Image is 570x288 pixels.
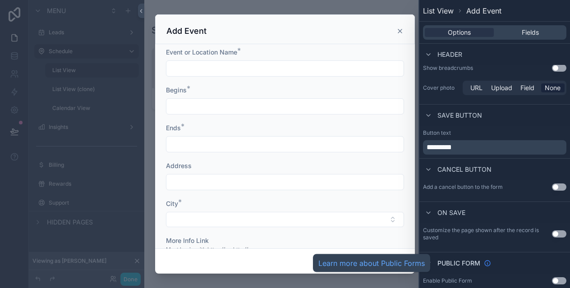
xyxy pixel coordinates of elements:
span: City [166,200,178,207]
span: Must begin with https:// or http:// [166,246,248,253]
span: URL [470,83,483,92]
span: Upload [491,83,512,92]
div: scrollable content [423,140,566,155]
label: Add a cancel button to the form [423,183,503,191]
a: Learn more about Public Forms [318,258,425,269]
h3: Add Event [166,26,207,37]
span: List View [423,5,454,16]
span: Cancel button [437,165,492,174]
label: Customize the page shown after the record is saved [423,227,552,241]
div: Show breadcrumbs [423,64,473,72]
label: Cover photo [423,84,459,91]
span: Add Event [466,5,501,16]
span: Save button [437,111,482,120]
span: Address [166,162,192,169]
span: Event or Location Name [166,48,237,56]
div: Enable Public Form [423,277,472,284]
span: Ends [166,124,181,132]
span: Begins [166,86,187,94]
span: None [545,83,561,92]
span: Public form [437,259,480,268]
span: Field [520,83,534,92]
label: Button text [423,129,451,137]
button: Select Button [166,212,404,227]
span: On save [437,208,465,217]
span: More Info Link [166,237,209,244]
span: Fields [522,28,539,37]
span: Header [437,50,462,59]
span: Options [448,28,471,37]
